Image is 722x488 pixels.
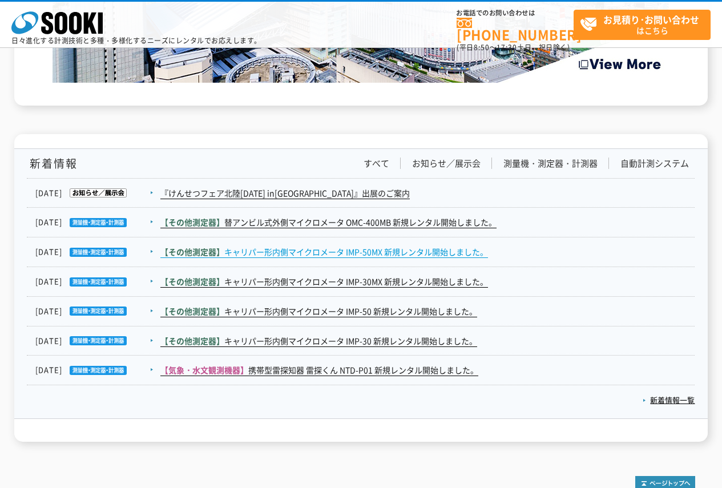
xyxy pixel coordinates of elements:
[160,276,224,287] span: 【その他測定器】
[160,364,478,376] a: 【気象・水文観測機器】携帯型雷探知器 雷探くん NTD-P01 新規レンタル開始しました。
[35,335,159,347] dt: [DATE]
[160,187,410,199] a: 『けんせつフェア北陸[DATE] in[GEOGRAPHIC_DATA]』出展のご案内
[497,42,517,53] span: 17:30
[603,13,699,26] strong: お見積り･お問い合わせ
[27,158,78,170] h1: 新着情報
[160,305,477,317] a: 【その他測定器】キャリパー形内側マイクロメータ IMP-50 新規レンタル開始しました。
[35,364,159,376] dt: [DATE]
[11,37,261,44] p: 日々進化する計測技術と多種・多様化するニーズにレンタルでお応えします。
[474,42,490,53] span: 8:50
[503,158,598,170] a: 測量機・測定器・計測器
[160,246,224,257] span: 【その他測定器】
[62,306,127,316] img: 測量機・測定器・計測器
[160,364,248,376] span: 【気象・水文観測機器】
[35,187,159,199] dt: [DATE]
[35,216,159,228] dt: [DATE]
[580,10,710,39] span: はこちら
[62,248,127,257] img: 測量機・測定器・計測器
[53,71,669,82] a: Create the Future
[62,336,127,345] img: 測量機・測定器・計測器
[160,276,488,288] a: 【その他測定器】キャリパー形内側マイクロメータ IMP-30MX 新規レンタル開始しました。
[574,10,711,40] a: お見積り･お問い合わせはこちら
[62,188,127,197] img: お知らせ／展示会
[620,158,689,170] a: 自動計測システム
[35,305,159,317] dt: [DATE]
[35,276,159,288] dt: [DATE]
[62,366,127,375] img: 測量機・測定器・計測器
[35,246,159,258] dt: [DATE]
[160,216,497,228] a: 【その他測定器】替アンビル式外側マイクロメータ OMC-400MB 新規レンタル開始しました。
[160,246,488,258] a: 【その他測定器】キャリパー形内側マイクロメータ IMP-50MX 新規レンタル開始しました。
[160,216,224,228] span: 【その他測定器】
[364,158,389,170] a: すべて
[643,394,695,405] a: 新着情報一覧
[160,335,477,347] a: 【その他測定器】キャリパー形内側マイクロメータ IMP-30 新規レンタル開始しました。
[457,42,570,53] span: (平日 ～ 土日、祝日除く)
[160,335,224,346] span: 【その他測定器】
[412,158,481,170] a: お知らせ／展示会
[62,277,127,287] img: 測量機・測定器・計測器
[457,10,574,17] span: お電話でのお問い合わせは
[160,305,224,317] span: 【その他測定器】
[62,218,127,227] img: 測量機・測定器・計測器
[457,18,574,41] a: [PHONE_NUMBER]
